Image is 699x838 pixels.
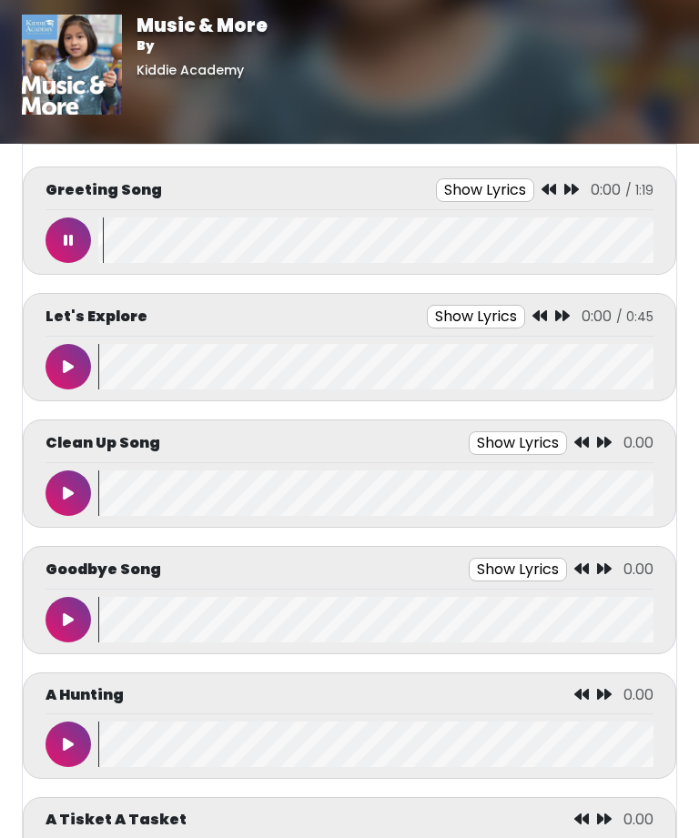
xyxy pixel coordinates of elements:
img: 01vrkzCYTteBT1eqlInO [22,15,122,115]
p: Greeting Song [46,179,162,201]
button: Show Lyrics [469,431,567,455]
span: 0:00 [582,306,612,327]
span: 0:00 [591,179,621,200]
p: A Hunting [46,684,124,706]
h6: Kiddie Academy [137,63,268,78]
span: 0.00 [623,559,653,580]
p: Let's Explore [46,306,147,328]
p: Goodbye Song [46,559,161,581]
span: / 1:19 [625,181,653,199]
span: 0.00 [623,684,653,705]
span: 0.00 [623,432,653,453]
p: Clean Up Song [46,432,160,454]
button: Show Lyrics [469,558,567,581]
p: By [137,36,268,56]
span: 0.00 [623,809,653,830]
span: / 0:45 [616,308,653,326]
button: Show Lyrics [427,305,525,328]
p: A Tisket A Tasket [46,809,187,831]
button: Show Lyrics [436,178,534,202]
h1: Music & More [137,15,268,36]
